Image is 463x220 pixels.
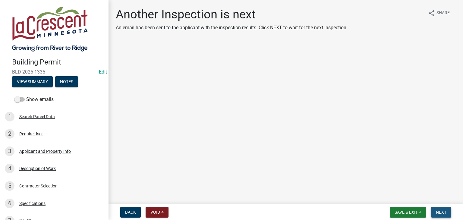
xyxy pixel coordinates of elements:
[55,80,78,84] wm-modal-confirm: Notes
[120,207,141,218] button: Back
[19,149,71,153] div: Applicant and Property Info
[436,210,446,215] span: Next
[14,96,54,103] label: Show emails
[5,181,14,191] div: 5
[5,146,14,156] div: 3
[146,207,169,218] button: Void
[99,69,107,75] a: Edit
[19,132,43,136] div: Require User
[5,199,14,208] div: 6
[428,10,435,17] i: share
[395,210,418,215] span: Save & Exit
[19,166,56,171] div: Description of Work
[5,164,14,173] div: 4
[99,69,107,75] wm-modal-confirm: Edit Application Number
[125,210,136,215] span: Back
[19,115,55,119] div: Search Parcel Data
[5,112,14,121] div: 1
[423,7,455,19] button: shareShare
[12,80,53,84] wm-modal-confirm: Summary
[431,207,451,218] button: Next
[12,6,88,52] img: City of La Crescent, Minnesota
[12,76,53,87] button: View Summary
[19,184,58,188] div: Contractor Selection
[436,10,450,17] span: Share
[5,129,14,139] div: 2
[116,7,348,22] h1: Another Inspection is next
[150,210,160,215] span: Void
[55,76,78,87] button: Notes
[12,58,104,67] h4: Building Permit
[390,207,426,218] button: Save & Exit
[116,24,348,31] p: An email has been sent to the applicant with the inspection results. Click NEXT to wait for the n...
[12,69,96,75] span: BLD-2025-1335
[19,201,46,206] div: Specifications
